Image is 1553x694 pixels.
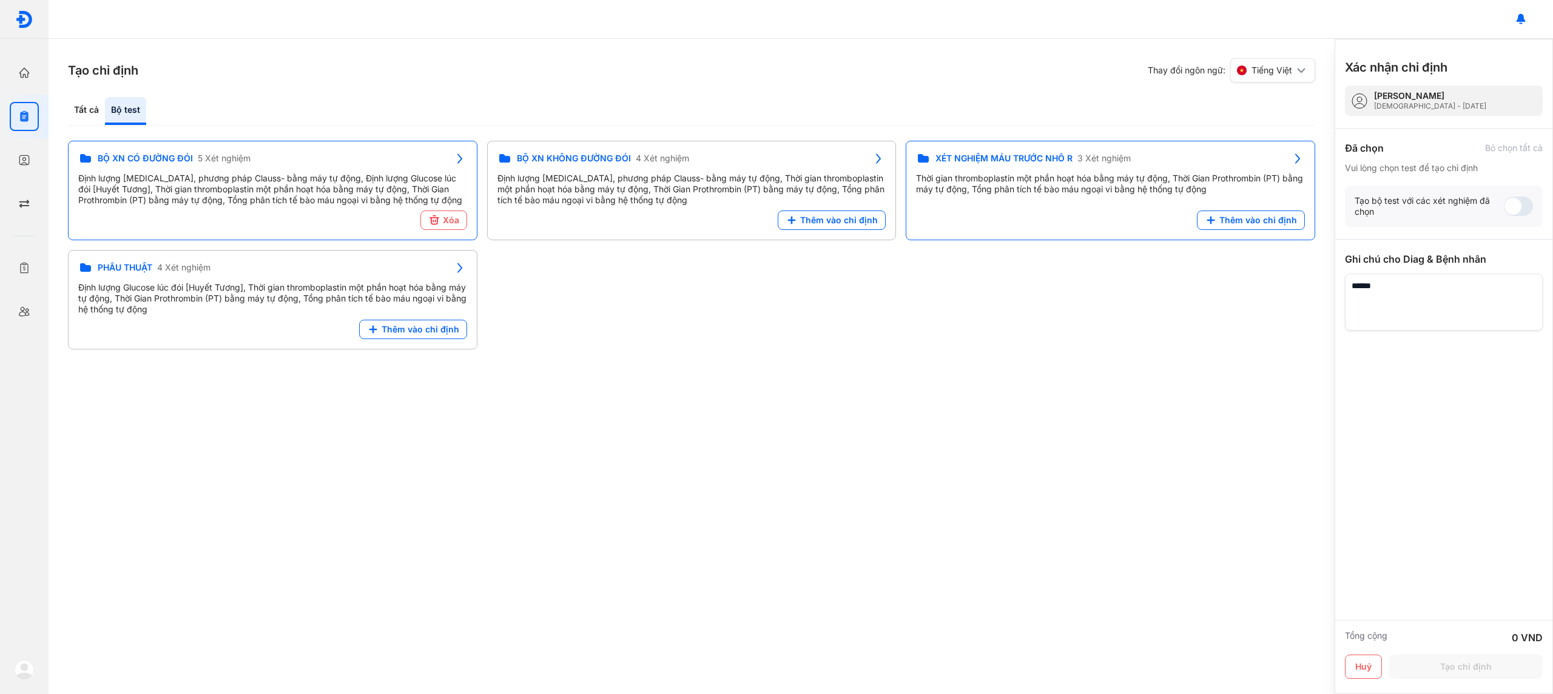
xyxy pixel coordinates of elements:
span: Thêm vào chỉ định [800,215,878,226]
button: Xóa [420,211,467,230]
span: BỘ XN CÓ ĐƯỜNG ĐÓI [98,153,193,164]
h3: Tạo chỉ định [68,62,138,79]
div: Đã chọn [1345,141,1384,155]
div: Tạo bộ test với các xét nghiệm đã chọn [1355,195,1504,217]
span: Xóa [443,215,459,226]
div: Thời gian thromboplastin một phần hoạt hóa bằng máy tự động, Thời Gian Prothrombin (PT) bằng máy ... [916,173,1305,195]
span: 4 Xét nghiệm [157,262,211,273]
div: Định lượng [MEDICAL_DATA], phương pháp Clauss- bằng máy tự động, Thời gian thromboplastin một phầ... [497,173,886,206]
span: 4 Xét nghiệm [636,153,689,164]
img: logo [15,10,33,29]
div: Tất cả [68,97,105,125]
span: Thêm vào chỉ định [1219,215,1297,226]
div: Bỏ chọn tất cả [1485,143,1543,153]
span: PHẪU THUẬT [98,262,152,273]
button: Thêm vào chỉ định [359,320,467,339]
span: 5 Xét nghiệm [198,153,251,164]
span: Thêm vào chỉ định [382,324,459,335]
div: [PERSON_NAME] [1374,90,1486,101]
img: logo [15,660,34,679]
h3: Xác nhận chỉ định [1345,59,1447,76]
div: Thay đổi ngôn ngữ: [1148,58,1315,83]
div: Định lượng Glucose lúc đói [Huyết Tương], Thời gian thromboplastin một phần hoạt hóa bằng máy tự ... [78,282,467,315]
span: Tiếng Việt [1251,65,1292,76]
div: [DEMOGRAPHIC_DATA] - [DATE] [1374,101,1486,111]
div: Ghi chú cho Diag & Bệnh nhân [1345,252,1543,266]
div: Vui lòng chọn test để tạo chỉ định [1345,163,1543,173]
div: Định lượng [MEDICAL_DATA], phương pháp Clauss- bằng máy tự động, Định lượng Glucose lúc đói [Huyế... [78,173,467,206]
div: Tổng cộng [1345,630,1387,645]
button: Huỷ [1345,655,1382,679]
span: XÉT NGHIỆM MÁU TRƯỚC NHỔ R [935,153,1073,164]
button: Thêm vào chỉ định [1197,211,1305,230]
div: Bộ test [105,97,146,125]
button: Thêm vào chỉ định [778,211,886,230]
span: BỘ XN KHÔNG ĐƯỜNG ĐÓI [517,153,631,164]
button: Tạo chỉ định [1389,655,1543,679]
span: 3 Xét nghiệm [1077,153,1131,164]
div: 0 VND [1512,630,1543,645]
